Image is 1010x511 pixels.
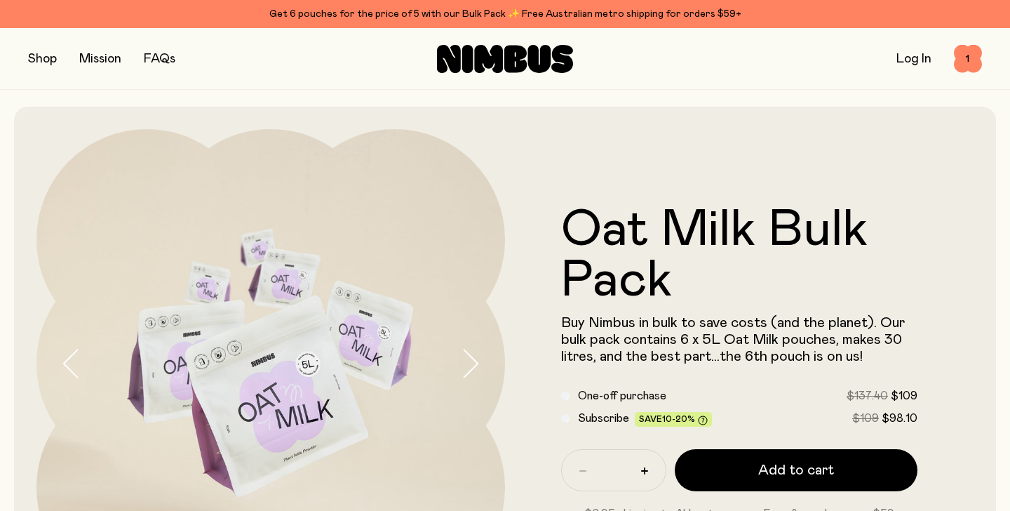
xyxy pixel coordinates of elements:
a: Mission [79,53,121,65]
button: Add to cart [675,449,917,491]
span: One-off purchase [578,390,666,401]
div: Get 6 pouches for the price of 5 with our Bulk Pack ✨ Free Australian metro shipping for orders $59+ [28,6,982,22]
span: $137.40 [847,390,888,401]
span: Buy Nimbus in bulk to save costs (and the planet). Our bulk pack contains 6 x 5L Oat Milk pouches... [561,316,905,364]
a: FAQs [144,53,175,65]
span: $109 [852,413,879,424]
a: Log In [896,53,931,65]
span: $98.10 [882,413,917,424]
span: Add to cart [758,460,834,480]
span: $109 [891,390,917,401]
button: 1 [954,45,982,73]
h1: Oat Milk Bulk Pack [561,205,917,306]
span: 10-20% [662,415,695,423]
span: Subscribe [578,413,629,424]
span: Save [639,415,708,425]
